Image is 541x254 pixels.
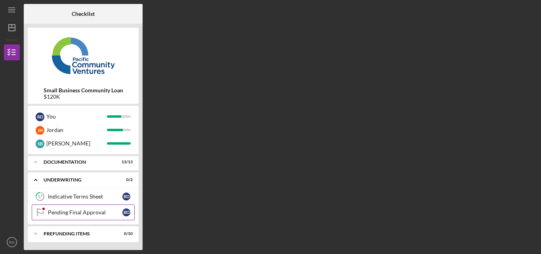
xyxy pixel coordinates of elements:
b: Checklist [72,11,95,17]
div: R D [36,113,44,121]
div: 0 / 2 [118,178,133,182]
a: 17Indicative Terms SheetRD [32,189,135,204]
a: Pending Final ApprovalRD [32,204,135,220]
div: Pending Final Approval [48,209,122,216]
img: Product logo [28,32,139,79]
div: J H [36,126,44,135]
div: Documentation [44,160,113,164]
div: Jordan [46,123,107,137]
div: R D [122,208,130,216]
div: 13 / 13 [118,160,133,164]
div: $120K [44,94,123,100]
div: 0 / 10 [118,231,133,236]
div: Indicative Terms Sheet [48,193,122,200]
div: Prefunding Items [44,231,113,236]
div: [PERSON_NAME] [46,137,107,150]
tspan: 17 [38,194,43,199]
div: You [46,110,107,123]
div: Underwriting [44,178,113,182]
b: Small Business Community Loan [44,87,123,94]
text: RD [9,240,15,244]
div: S B [36,139,44,148]
div: R D [122,193,130,201]
button: RD [4,234,20,250]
